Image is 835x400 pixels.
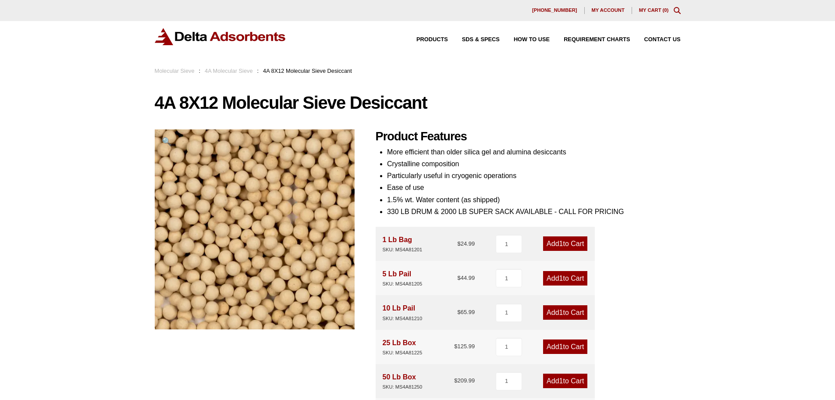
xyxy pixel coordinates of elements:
a: Add1to Cart [543,374,587,388]
li: More efficient than older silica gel and alumina desiccants [387,146,681,158]
div: 5 Lb Pail [383,268,423,288]
a: View full-screen image gallery [155,129,179,154]
div: SKU: MS4A81250 [383,383,423,391]
a: My account [585,7,632,14]
div: 1 Lb Bag [383,234,423,254]
li: 1.5% wt. Water content (as shipped) [387,194,681,206]
a: Add1to Cart [543,339,587,354]
span: My account [592,8,625,13]
li: Particularly useful in cryogenic operations [387,170,681,182]
span: $ [457,240,460,247]
li: Ease of use [387,182,681,193]
div: 10 Lb Pail [383,302,423,322]
span: SDS & SPECS [462,37,500,43]
a: Add1to Cart [543,236,587,251]
bdi: 65.99 [457,309,475,315]
a: Add1to Cart [543,305,587,320]
div: SKU: MS4A81201 [383,246,423,254]
a: 4A Molecular Sieve [205,68,253,74]
span: 0 [664,7,667,13]
bdi: 125.99 [454,343,475,350]
a: SDS & SPECS [448,37,500,43]
div: Toggle Modal Content [674,7,681,14]
a: 4A 8X12 Molecular Sieve Desiccant [155,225,355,232]
a: How to Use [500,37,550,43]
div: 50 Lb Box [383,371,423,391]
a: Products [402,37,448,43]
span: Requirement Charts [564,37,630,43]
span: $ [454,343,457,350]
span: $ [457,275,460,281]
span: 🔍 [162,137,172,146]
span: 1 [559,275,563,282]
span: 1 [559,377,563,385]
img: Delta Adsorbents [155,28,286,45]
a: My Cart (0) [639,7,669,13]
li: 330 LB DRUM & 2000 LB SUPER SACK AVAILABLE - CALL FOR PRICING [387,206,681,218]
div: SKU: MS4A81205 [383,280,423,288]
span: : [199,68,201,74]
span: 1 [559,343,563,350]
span: $ [454,377,457,384]
a: Molecular Sieve [155,68,195,74]
span: 4A 8X12 Molecular Sieve Desiccant [263,68,352,74]
span: 1 [559,240,563,247]
li: Crystalline composition [387,158,681,170]
a: Add1to Cart [543,271,587,286]
bdi: 24.99 [457,240,475,247]
div: SKU: MS4A81225 [383,349,423,357]
span: Products [416,37,448,43]
span: : [257,68,259,74]
a: [PHONE_NUMBER] [525,7,585,14]
span: How to Use [514,37,550,43]
img: 4A 8X12 Molecular Sieve Desiccant [155,129,355,329]
h2: Product Features [376,129,681,144]
bdi: 209.99 [454,377,475,384]
a: Requirement Charts [550,37,630,43]
a: Contact Us [630,37,681,43]
div: SKU: MS4A81210 [383,314,423,323]
span: [PHONE_NUMBER] [532,8,577,13]
h1: 4A 8X12 Molecular Sieve Desiccant [155,93,681,112]
bdi: 44.99 [457,275,475,281]
span: 1 [559,309,563,316]
div: 25 Lb Box [383,337,423,357]
span: Contact Us [644,37,681,43]
span: $ [457,309,460,315]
